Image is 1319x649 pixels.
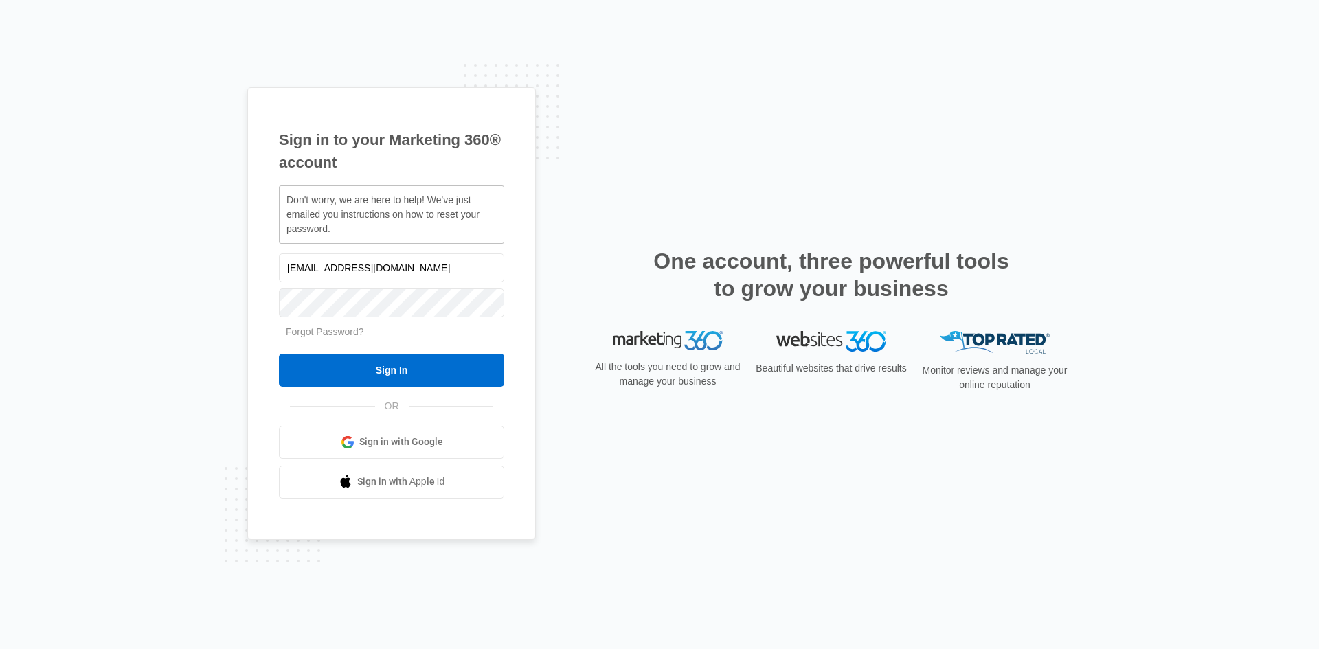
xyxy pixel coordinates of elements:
img: Websites 360 [776,331,886,351]
span: Don't worry, we are here to help! We've just emailed you instructions on how to reset your password. [286,194,480,234]
h1: Sign in to your Marketing 360® account [279,128,504,174]
input: Email [279,253,504,282]
span: Sign in with Google [359,435,443,449]
a: Sign in with Apple Id [279,466,504,499]
p: Monitor reviews and manage your online reputation [918,363,1072,392]
p: All the tools you need to grow and manage your business [591,360,745,389]
img: Marketing 360 [613,331,723,350]
a: Forgot Password? [286,326,364,337]
a: Sign in with Google [279,426,504,459]
h2: One account, three powerful tools to grow your business [649,247,1013,302]
span: Sign in with Apple Id [357,475,445,489]
span: OR [375,399,409,413]
input: Sign In [279,354,504,387]
img: Top Rated Local [940,331,1050,354]
p: Beautiful websites that drive results [754,361,908,376]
